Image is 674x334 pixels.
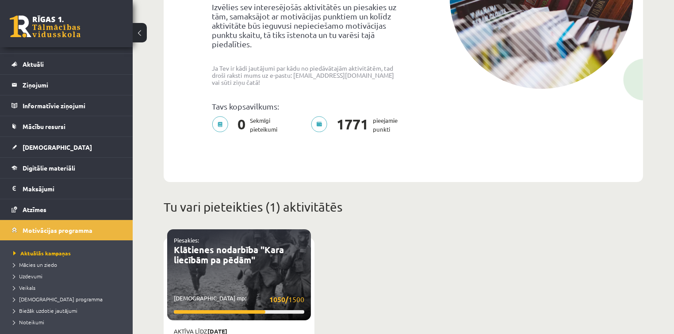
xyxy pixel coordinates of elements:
span: Noteikumi [13,319,44,326]
a: Uzdevumi [13,272,124,280]
a: Maksājumi [11,178,122,199]
a: Atzīmes [11,199,122,220]
p: [DEMOGRAPHIC_DATA] mp: [174,294,304,305]
strong: 1050/ [269,295,288,304]
legend: Informatīvie ziņojumi [23,95,122,116]
span: 1771 [332,116,373,134]
a: Aktuālās kampaņas [13,249,124,257]
a: Biežāk uzdotie jautājumi [13,307,124,315]
span: Veikals [13,284,35,291]
p: Tu vari pieteikties (1) aktivitātēs [164,198,643,216]
a: Mācies un ziedo [13,261,124,269]
a: Digitālie materiāli [11,158,122,178]
a: Ziņojumi [11,75,122,95]
legend: Ziņojumi [23,75,122,95]
span: Aktuāli [23,60,44,68]
p: Sekmīgi pieteikumi [212,116,283,134]
p: Izvēlies sev interesējošās aktivitātēs un piesakies uz tām, samaksājot ar motivācijas punktiem un... [212,2,397,49]
p: Ja Tev ir kādi jautājumi par kādu no piedāvātajām aktivitātēm, tad droši raksti mums uz e-pastu: ... [212,65,397,86]
span: Motivācijas programma [23,226,92,234]
a: Piesakies: [174,236,199,244]
a: Mācību resursi [11,116,122,137]
span: [DEMOGRAPHIC_DATA] programma [13,296,103,303]
p: pieejamie punkti [311,116,403,134]
span: Digitālie materiāli [23,164,75,172]
span: Mācies un ziedo [13,261,57,268]
a: [DEMOGRAPHIC_DATA] [11,137,122,157]
a: Rīgas 1. Tālmācības vidusskola [10,15,80,38]
span: 0 [233,116,250,134]
a: Informatīvie ziņojumi [11,95,122,116]
a: Veikals [13,284,124,292]
p: Tavs kopsavilkums: [212,102,397,111]
a: Aktuāli [11,54,122,74]
span: Aktuālās kampaņas [13,250,71,257]
a: [DEMOGRAPHIC_DATA] programma [13,295,124,303]
span: 1500 [269,294,304,305]
span: [DEMOGRAPHIC_DATA] [23,143,92,151]
span: Atzīmes [23,205,46,213]
a: Klātienes nodarbība "Kara liecībām pa pēdām" [174,244,284,266]
a: Motivācijas programma [11,220,122,240]
legend: Maksājumi [23,178,122,199]
span: Uzdevumi [13,273,42,280]
span: Mācību resursi [23,122,65,130]
a: Noteikumi [13,318,124,326]
span: Biežāk uzdotie jautājumi [13,307,77,314]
